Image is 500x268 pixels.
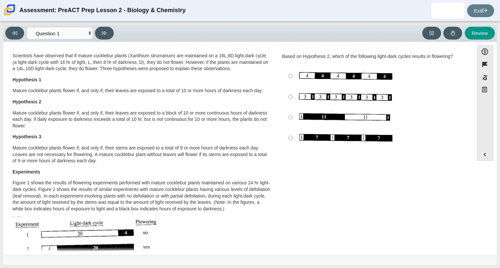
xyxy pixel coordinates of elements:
[477,71,493,84] button: Toggle response masking
[477,84,493,97] button: Notepad
[13,110,271,129] p: Mature cocklebur plants flower if, and only if, their leaves are exposed to a block of 10 or more...
[296,130,396,145] img: f5e65ee1-870c-4f0d-ad95-f74d8b44159c.png
[443,5,453,16] img: briana.sotocorrea.yfSTue
[13,77,41,83] strong: Hypothesis 1
[7,45,470,252] div: Assessment items
[443,27,462,40] button: Raise Your Hand
[477,58,493,71] button: Flag item
[13,99,41,105] strong: Hypothesis 2
[465,27,495,40] button: Review
[282,53,465,60] div: Based on Hypothesis 2, which of the following light-dark cycles results in flowering?
[3,12,16,18] a: Carmen School of Science & Technology
[13,180,271,212] p: Figure 1 shows the results of flowering experiments performed with mature cocklebur plants mainta...
[13,134,41,140] strong: Hypothesis 3
[13,169,40,175] strong: Experiments
[19,3,186,18] div: Assessment: PreACT Prep Lesson 2 - Biology & Chemistry
[296,110,394,124] img: 15e455ee-0c9d-49b0-b4f4-c6d59d7e4b81.png
[477,148,493,161] button: Expand menu. Displays the button labels.
[477,45,493,58] button: Open Accessibility Menu
[296,68,395,84] img: 8a3b969d-7a5f-4c08-96f9-aae403b5d36c.png
[3,3,16,17] img: Carmen School of Science & Technology
[13,88,271,94] p: Mature cocklebur plants flower if, and only if, their leaves are exposed to a total of 10 or more...
[296,90,395,104] img: 8e1109cf-cb2c-4980-9d29-373bda59f777.png
[467,4,494,17] a: Exit
[13,145,271,164] p: Mature cocklebur plants flower if, and only if, their stems are exposed to a total of 9 or more h...
[13,53,271,72] p: Scientists have observed that if mature cocklebur plants (Xanthium strumarium) are maintained on ...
